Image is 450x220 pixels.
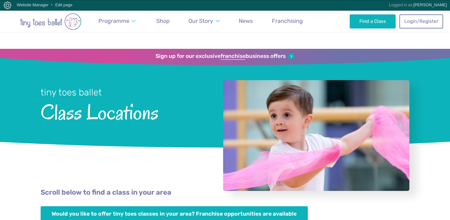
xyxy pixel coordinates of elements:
span: Franchising [272,18,303,24]
a: Go to home page [7,10,94,32]
a: Franchising [269,14,306,28]
a: Find a Class [350,14,396,28]
span: Class Locations [41,99,207,124]
a: Programme [96,14,139,28]
a: Our Story [186,14,222,28]
a: News [236,14,256,28]
strong: franchise [221,53,246,60]
span: Shop [156,18,170,24]
p: Scroll below to find a class in your area [41,188,409,197]
span: Programme [98,18,129,24]
a: Sign up for our exclusivefranchisebusiness offers [156,53,294,60]
a: Shop [153,14,172,28]
a: Login/Register [399,14,443,28]
span: News [239,18,253,24]
img: tiny toes ballet [7,13,94,30]
small: tiny toes ballet [41,87,102,98]
span: Our Story [188,18,213,24]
